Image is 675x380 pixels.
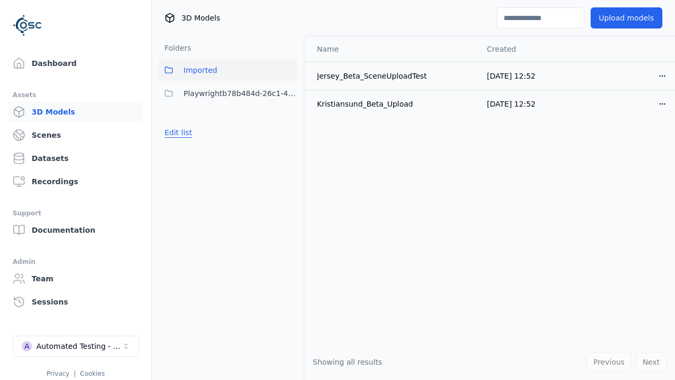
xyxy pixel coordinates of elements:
div: Support [13,207,139,220]
button: Upload models [591,7,662,28]
a: Recordings [8,171,143,192]
th: Name [304,36,478,62]
span: Showing all results [313,358,382,366]
div: Automated Testing - Playwright [36,341,122,351]
div: Assets [13,89,139,101]
span: Imported [184,64,217,77]
div: A [22,341,32,351]
span: | [74,370,76,377]
span: Playwrightb78b484d-26c1-4c26-a98b-8b602a6a8a57 [184,87,297,100]
span: [DATE] 12:52 [487,72,535,80]
a: Sessions [8,291,143,312]
span: [DATE] 12:52 [487,100,535,108]
a: Cookies [80,370,105,377]
h3: Folders [158,43,191,53]
button: Select a workspace [13,336,139,357]
div: Admin [13,255,139,268]
button: Imported [158,60,297,81]
a: Dashboard [8,53,143,74]
th: Created [478,36,577,62]
a: 3D Models [8,101,143,122]
div: Jersey_Beta_SceneUploadTest [317,71,470,81]
button: Edit list [158,123,198,142]
img: Logo [13,11,42,40]
button: Playwrightb78b484d-26c1-4c26-a98b-8b602a6a8a57 [158,83,297,104]
a: Team [8,268,143,289]
a: Privacy [46,370,69,377]
span: 3D Models [181,13,220,23]
div: Kristiansund_Beta_Upload [317,99,470,109]
a: Scenes [8,125,143,146]
a: Datasets [8,148,143,169]
a: Documentation [8,220,143,241]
